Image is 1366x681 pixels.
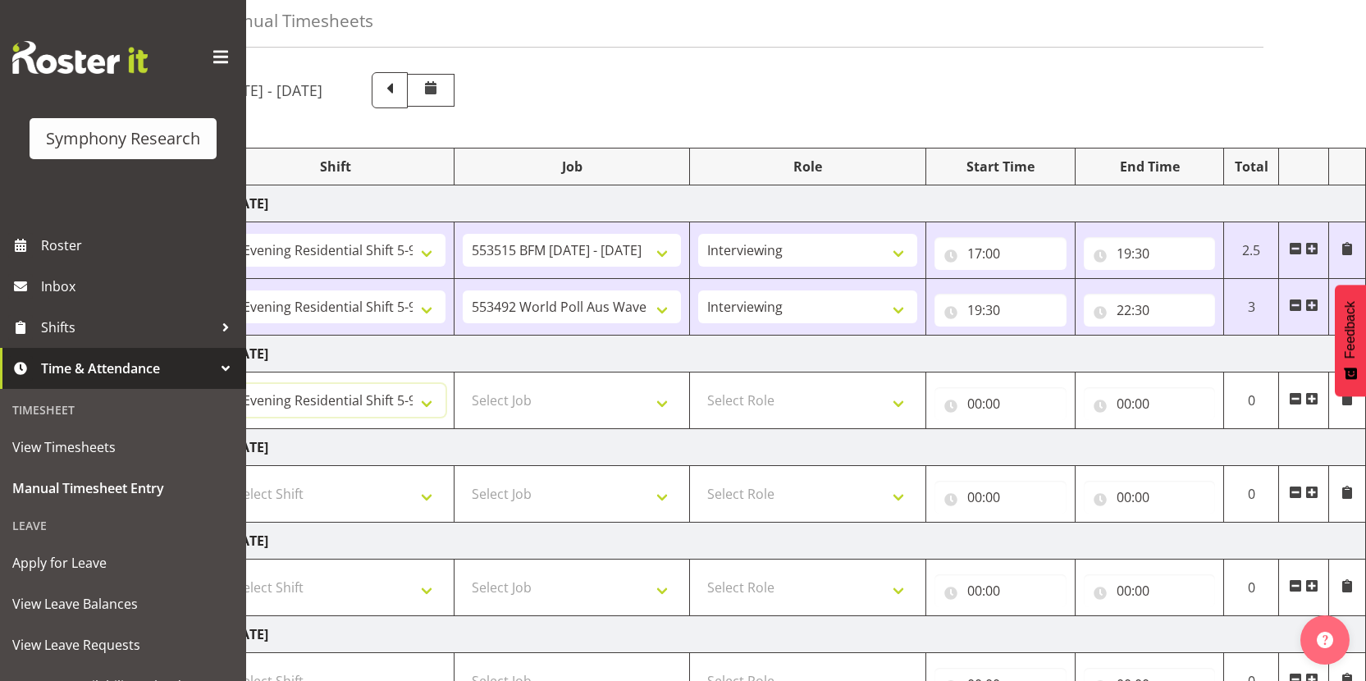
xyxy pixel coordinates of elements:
input: Click to select... [1084,294,1216,327]
div: Leave [4,509,242,542]
td: [DATE] [218,429,1366,466]
div: End Time [1084,157,1216,176]
input: Click to select... [934,294,1067,327]
a: View Leave Requests [4,624,242,665]
span: Manual Timesheet Entry [12,476,234,500]
input: Click to select... [934,237,1067,270]
input: Click to select... [934,387,1067,420]
span: Shifts [41,315,213,340]
input: Click to select... [934,481,1067,514]
span: View Leave Requests [12,633,234,657]
span: Inbox [41,274,238,299]
span: Feedback [1343,301,1358,359]
a: Manual Timesheet Entry [4,468,242,509]
div: Start Time [934,157,1067,176]
h4: Manual Timesheets [217,11,373,30]
input: Click to select... [1084,387,1216,420]
td: 0 [1224,466,1279,523]
input: Click to select... [1084,237,1216,270]
div: Total [1232,157,1270,176]
img: help-xxl-2.png [1317,632,1333,648]
td: 0 [1224,372,1279,429]
button: Feedback - Show survey [1335,285,1366,396]
td: [DATE] [218,185,1366,222]
input: Click to select... [1084,574,1216,607]
span: Time & Attendance [41,356,213,381]
td: 2.5 [1224,222,1279,279]
td: [DATE] [218,616,1366,653]
td: [DATE] [218,336,1366,372]
div: Role [698,157,917,176]
a: View Timesheets [4,427,242,468]
div: Job [463,157,682,176]
span: View Timesheets [12,435,234,459]
input: Click to select... [934,574,1067,607]
td: 0 [1224,560,1279,616]
a: View Leave Balances [4,583,242,624]
input: Click to select... [1084,481,1216,514]
div: Timesheet [4,393,242,427]
a: Apply for Leave [4,542,242,583]
div: Symphony Research [46,126,200,151]
td: [DATE] [218,523,1366,560]
span: Roster [41,233,238,258]
h5: [DATE] - [DATE] [217,81,322,99]
img: Rosterit website logo [12,41,148,74]
span: Apply for Leave [12,551,234,575]
td: 3 [1224,279,1279,336]
span: View Leave Balances [12,592,234,616]
div: Shift [226,157,445,176]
